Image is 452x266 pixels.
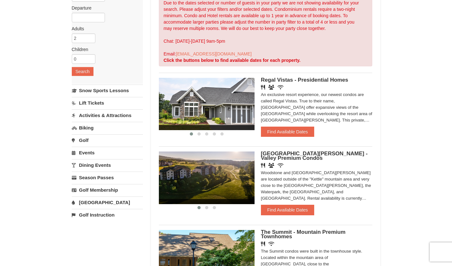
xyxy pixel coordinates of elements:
a: Dining Events [72,159,143,171]
i: Banquet Facilities [268,163,274,168]
span: Regal Vistas - Presidential Homes [261,77,348,83]
div: Woodstone and [GEOGRAPHIC_DATA][PERSON_NAME] are located outside of the "Kettle" mountain area an... [261,170,373,202]
a: [EMAIL_ADDRESS][DOMAIN_NAME] [176,51,252,56]
a: [GEOGRAPHIC_DATA] [72,196,143,208]
label: Children [72,46,138,53]
a: Golf [72,134,143,146]
a: Season Passes [72,172,143,183]
a: Events [72,147,143,159]
i: Banquet Facilities [268,85,274,90]
i: Wireless Internet (free) [278,163,284,168]
div: An exclusive resort experience, our newest condos are called Regal Vistas. True to their name, [G... [261,92,373,123]
a: Snow Sports Lessons [72,85,143,96]
a: Golf Membership [72,184,143,196]
a: Biking [72,122,143,134]
span: The Summit - Mountain Premium Townhomes [261,229,345,240]
label: Departure [72,5,138,11]
a: Activities & Attractions [72,109,143,121]
button: Search [72,67,93,76]
a: Lift Tickets [72,97,143,109]
i: Wireless Internet (free) [268,241,274,246]
i: Wireless Internet (free) [278,85,284,90]
a: Golf Instruction [72,209,143,221]
button: Find Available Dates [261,127,314,137]
label: Adults [72,26,138,32]
span: [GEOGRAPHIC_DATA][PERSON_NAME] - Valley Premium Condos [261,151,368,161]
button: Find Available Dates [261,205,314,215]
strong: Click the buttons below to find available dates for each property. [164,58,300,63]
i: Restaurant [261,85,265,90]
i: Restaurant [261,241,265,246]
i: Restaurant [261,163,265,168]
